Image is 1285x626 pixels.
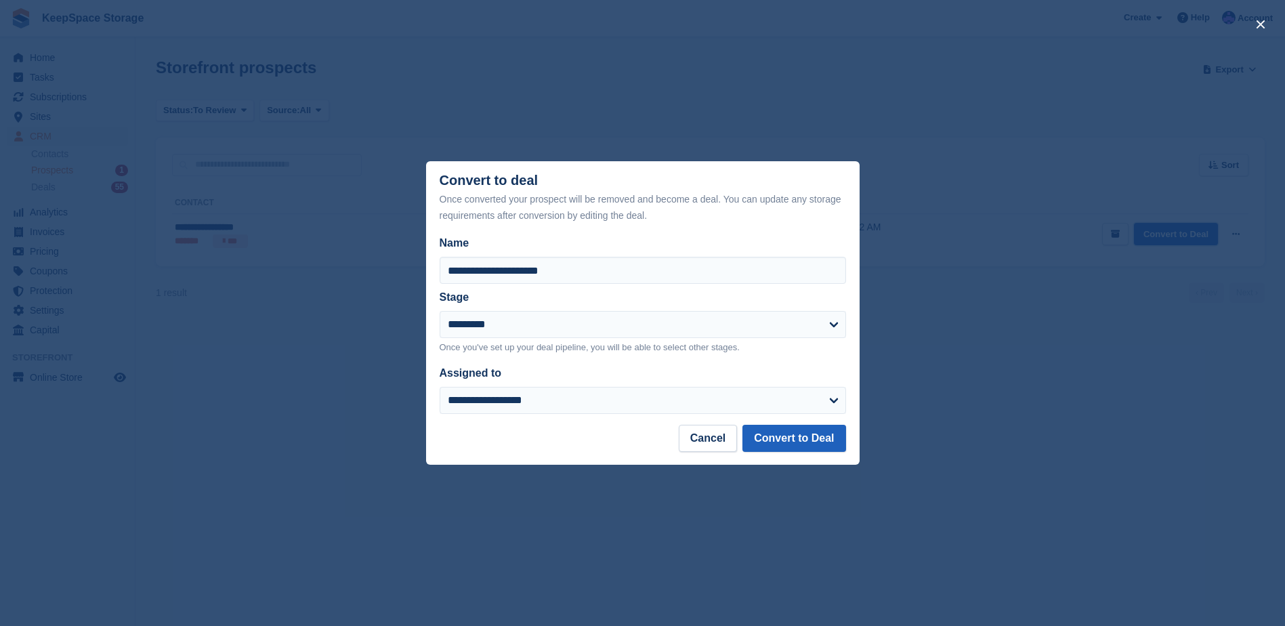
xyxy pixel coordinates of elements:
div: Convert to deal [440,173,846,224]
label: Name [440,235,846,251]
button: Convert to Deal [742,425,845,452]
label: Assigned to [440,367,502,379]
div: Once converted your prospect will be removed and become a deal. You can update any storage requir... [440,191,846,224]
label: Stage [440,291,469,303]
button: Cancel [679,425,737,452]
button: close [1250,14,1271,35]
p: Once you've set up your deal pipeline, you will be able to select other stages. [440,341,846,354]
